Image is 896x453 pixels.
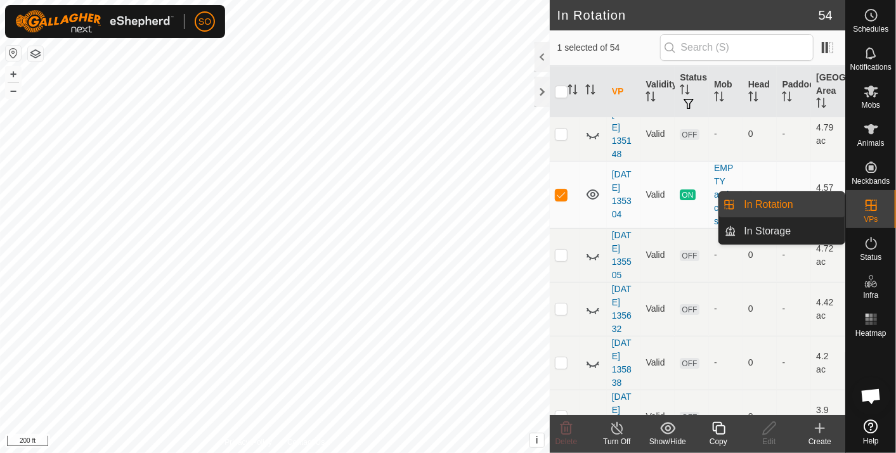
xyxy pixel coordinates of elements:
[852,377,890,415] div: Open chat
[777,336,811,390] td: -
[863,291,878,299] span: Infra
[555,437,578,446] span: Delete
[535,435,538,445] span: i
[640,282,675,336] td: Valid
[864,215,878,223] span: VPs
[744,436,795,447] div: Edit
[607,66,641,118] th: VP
[743,390,777,443] td: 0
[640,107,675,161] td: Valid
[612,109,632,159] a: [DATE] 135148
[777,107,811,161] td: -
[680,304,699,315] span: OFF
[612,284,632,334] a: [DATE] 135632
[28,46,43,61] button: Map Layers
[709,66,743,118] th: Mob
[680,250,699,261] span: OFF
[743,107,777,161] td: 0
[852,177,890,185] span: Neckbands
[744,224,791,239] span: In Storage
[857,139,885,147] span: Animals
[777,228,811,282] td: -
[530,433,544,447] button: i
[811,107,845,161] td: 4.79 ac
[660,34,814,61] input: Search (S)
[714,162,738,228] div: EMPTY and calves
[714,356,738,369] div: -
[855,329,886,337] span: Heatmap
[860,253,881,261] span: Status
[693,436,744,447] div: Copy
[15,10,174,33] img: Gallagher Logo
[811,228,845,282] td: 4.72 ac
[680,189,695,200] span: ON
[816,99,826,110] p-sorticon: Activate to sort
[811,390,845,443] td: 3.9 ac
[198,15,211,29] span: SO
[744,197,793,212] span: In Rotation
[737,219,845,244] a: In Storage
[557,41,660,54] span: 1 selected of 54
[846,414,896,450] a: Help
[795,436,845,447] div: Create
[811,336,845,390] td: 4.2 ac
[6,67,21,82] button: +
[850,63,892,71] span: Notifications
[642,436,693,447] div: Show/Hide
[811,66,845,118] th: [GEOGRAPHIC_DATA] Area
[612,338,632,388] a: [DATE] 135838
[819,6,833,25] span: 54
[777,282,811,336] td: -
[777,390,811,443] td: -
[612,230,632,280] a: [DATE] 135505
[777,161,811,228] td: -
[585,86,595,96] p-sorticon: Activate to sort
[646,93,656,103] p-sorticon: Activate to sort
[640,66,675,118] th: Validity
[640,228,675,282] td: Valid
[714,248,738,262] div: -
[853,25,888,33] span: Schedules
[782,93,792,103] p-sorticon: Activate to sort
[640,336,675,390] td: Valid
[568,86,578,96] p-sorticon: Activate to sort
[811,161,845,228] td: 4.57 ac
[640,390,675,443] td: Valid
[748,93,758,103] p-sorticon: Activate to sort
[6,83,21,98] button: –
[675,66,709,118] th: Status
[743,336,777,390] td: 0
[592,436,642,447] div: Turn Off
[612,392,632,442] a: [DATE] 140123
[714,302,738,316] div: -
[680,129,699,140] span: OFF
[224,437,272,448] a: Privacy Policy
[640,161,675,228] td: Valid
[743,228,777,282] td: 0
[680,358,699,369] span: OFF
[743,282,777,336] td: 0
[862,101,880,109] span: Mobs
[743,66,777,118] th: Head
[719,192,845,217] li: In Rotation
[680,86,690,96] p-sorticon: Activate to sort
[743,161,777,228] td: 8
[737,192,845,217] a: In Rotation
[714,93,724,103] p-sorticon: Activate to sort
[811,282,845,336] td: 4.42 ac
[863,437,879,445] span: Help
[557,8,819,23] h2: In Rotation
[714,410,738,423] div: -
[6,46,21,61] button: Reset Map
[612,169,632,219] a: [DATE] 135304
[719,219,845,244] li: In Storage
[714,127,738,141] div: -
[680,412,699,423] span: OFF
[287,437,325,448] a: Contact Us
[777,66,811,118] th: Paddock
